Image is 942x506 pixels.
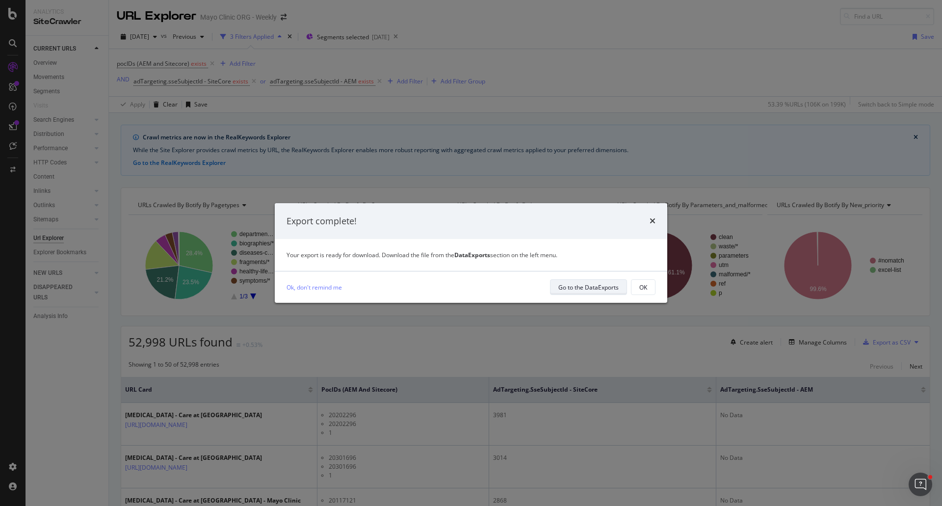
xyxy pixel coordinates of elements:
[454,251,557,259] span: section on the left menu.
[287,282,342,293] a: Ok, don't remind me
[275,203,667,303] div: modal
[639,283,647,292] div: OK
[287,251,655,259] div: Your export is ready for download. Download the file from the
[650,215,655,228] div: times
[454,251,490,259] strong: DataExports
[631,279,655,295] button: OK
[558,283,619,292] div: Go to the DataExports
[287,215,357,228] div: Export complete!
[909,473,932,496] iframe: Intercom live chat
[550,279,627,295] button: Go to the DataExports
